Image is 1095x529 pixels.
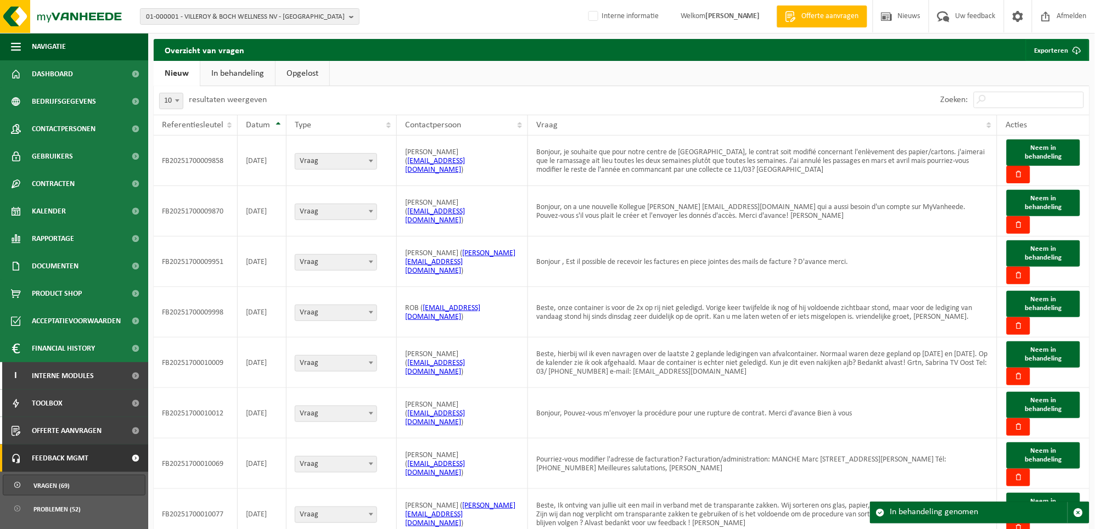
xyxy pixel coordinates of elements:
td: [DATE] [238,237,287,287]
a: Offerte aanvragen [777,5,867,27]
label: resultaten weergeven [189,95,267,104]
span: Acceptatievoorwaarden [32,307,121,335]
a: [EMAIL_ADDRESS][DOMAIN_NAME] [405,207,465,224]
span: Interne modules [32,362,94,390]
span: Rapportage [32,225,74,252]
span: Neem in behandeling [1025,195,1062,211]
a: [EMAIL_ADDRESS][DOMAIN_NAME] [405,359,465,376]
span: Neem in behandeling [1025,498,1062,514]
span: Neem in behandeling [1025,144,1062,160]
span: Vraag [295,457,377,472]
span: Vraag [295,255,377,270]
span: Vraag [295,406,377,421]
td: ROB ( ) [397,287,528,337]
span: Acties [1006,121,1027,130]
td: [DATE] [238,388,287,438]
td: [DATE] [238,287,287,337]
td: FB20251700010069 [154,438,238,489]
a: [EMAIL_ADDRESS][DOMAIN_NAME] [405,409,465,426]
span: Neem in behandeling [1025,346,1062,362]
span: Offerte aanvragen [32,417,102,444]
td: Bonjour, Pouvez-vous m'envoyer la procédure pour une rupture de contrat. Merci d'avance Bien à vous [528,388,997,438]
span: 10 [159,93,183,109]
td: [DATE] [238,438,287,489]
button: Neem in behandeling [1007,341,1080,368]
label: Zoeken: [941,96,968,105]
h2: Overzicht van vragen [154,39,255,61]
a: Nieuw [154,61,200,86]
td: FB20251700010009 [154,337,238,388]
span: Datum [246,121,270,130]
span: Dashboard [32,60,73,88]
span: Vraag [536,121,558,130]
a: [EMAIL_ADDRESS][DOMAIN_NAME] [405,304,480,321]
span: Vraag [295,204,377,220]
a: Opgelost [276,61,329,86]
td: FB20251700009858 [154,136,238,186]
span: Vraag [295,254,377,271]
span: Neem in behandeling [1025,397,1062,413]
span: Neem in behandeling [1025,296,1062,312]
td: [PERSON_NAME] ( ) [397,237,528,287]
span: Feedback MGMT [32,444,88,472]
span: Navigatie [32,33,66,60]
td: Beste, onze container is voor de 2x op rij niet geledigd. Vorige keer twijfelde ik nog of hij vol... [528,287,997,337]
span: Bedrijfsgegevens [32,88,96,115]
button: Neem in behandeling [1007,442,1080,469]
span: Neem in behandeling [1025,245,1062,261]
td: [PERSON_NAME] ( ) [397,136,528,186]
td: [PERSON_NAME] ( ) [397,186,528,237]
button: Neem in behandeling [1007,240,1080,267]
span: Product Shop [32,280,82,307]
span: Neem in behandeling [1025,447,1062,463]
div: In behandeling genomen [890,502,1068,523]
span: Offerte aanvragen [799,11,862,22]
span: Vraag [295,305,377,320]
a: [PERSON_NAME][EMAIL_ADDRESS][DOMAIN_NAME] [405,249,515,275]
label: Interne informatie [586,8,659,25]
span: 10 [160,93,183,109]
span: Documenten [32,252,78,280]
td: Bonjour, on a une nouvelle Kollegue [PERSON_NAME] [EMAIL_ADDRESS][DOMAIN_NAME] qui a aussi besoin... [528,186,997,237]
button: Neem in behandeling [1007,291,1080,317]
span: Vraag [295,356,377,371]
a: [PERSON_NAME][EMAIL_ADDRESS][DOMAIN_NAME] [405,502,515,527]
button: Neem in behandeling [1007,493,1080,519]
td: Pourriez-vous modifier l'adresse de facturation? Facturation/administration: MANCHE Marc [STREET_... [528,438,997,489]
span: Contactpersonen [32,115,96,143]
a: Exporteren [1026,39,1088,61]
span: Vraag [295,153,377,170]
td: FB20251700010012 [154,388,238,438]
span: Toolbox [32,390,63,417]
td: [PERSON_NAME] ( ) [397,388,528,438]
strong: [PERSON_NAME] [705,12,760,20]
a: Vragen (69) [3,475,145,496]
button: 01-000001 - VILLEROY & BOCH WELLNESS NV - [GEOGRAPHIC_DATA] [140,8,360,25]
td: Beste, hierbij wil ik even navragen over de laatste 2 geplande ledigingen van afvalcontainer. Nor... [528,337,997,388]
td: [DATE] [238,186,287,237]
td: FB20251700009998 [154,287,238,337]
span: Vragen (69) [33,475,70,496]
button: Neem in behandeling [1007,392,1080,418]
a: In behandeling [200,61,275,86]
td: [DATE] [238,337,287,388]
span: Vraag [295,507,377,522]
span: 01-000001 - VILLEROY & BOCH WELLNESS NV - [GEOGRAPHIC_DATA] [146,9,345,25]
a: [EMAIL_ADDRESS][DOMAIN_NAME] [405,460,465,477]
td: FB20251700009951 [154,237,238,287]
span: Type [295,121,311,130]
span: Kalender [32,198,66,225]
td: [DATE] [238,136,287,186]
button: Neem in behandeling [1007,139,1080,166]
td: Bonjour , Est il possible de recevoir les factures en piece jointes des mails de facture ? D'avan... [528,237,997,287]
span: Problemen (52) [33,499,81,520]
a: Problemen (52) [3,498,145,519]
span: Vraag [295,154,377,169]
a: [EMAIL_ADDRESS][DOMAIN_NAME] [405,157,465,174]
td: FB20251700009870 [154,186,238,237]
span: Vraag [295,456,377,472]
